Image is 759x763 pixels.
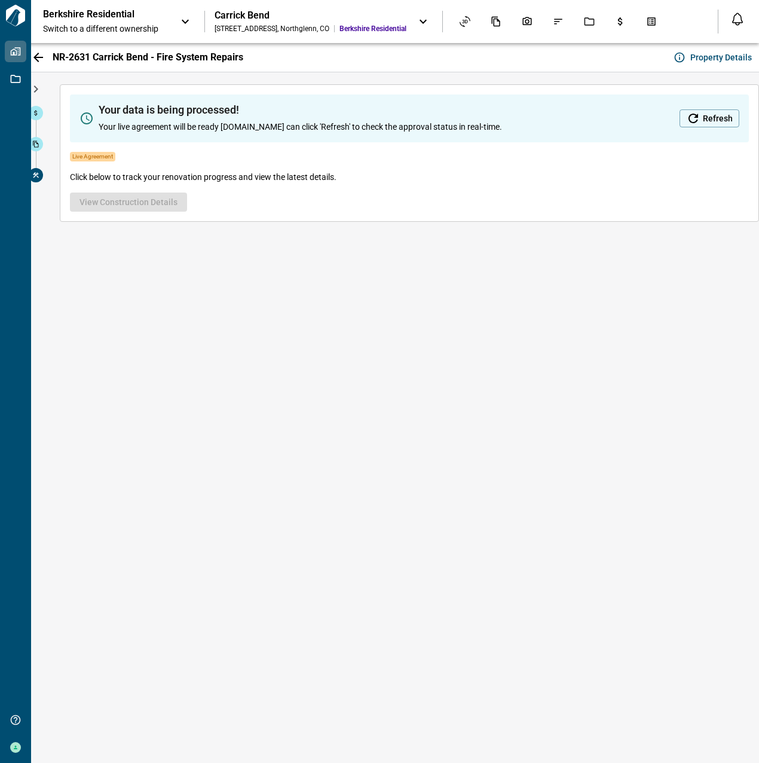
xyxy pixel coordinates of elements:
[577,11,602,32] div: Jobs
[608,11,633,32] div: Budgets
[690,51,752,63] span: Property Details
[215,10,406,22] div: Carrick Bend
[339,24,406,33] span: Berkshire Residential
[70,152,115,161] span: Live Agreement
[483,11,509,32] div: Documents
[70,171,336,183] span: Click below to track your renovation progress and view the latest details.
[43,23,169,35] span: Switch to a different ownership
[671,48,757,67] button: Property Details
[215,24,329,33] div: [STREET_ADDRESS] , Northglenn , CO
[703,112,733,124] span: Refresh
[43,8,151,20] p: Berkshire Residential
[99,121,502,133] span: Your live agreement will be ready [DOMAIN_NAME] can click 'Refresh' to check the approval status ...
[99,104,502,116] span: Your data is being processed!
[515,11,540,32] div: Photos
[452,11,478,32] div: Asset View
[53,51,243,63] span: NR-2631 Carrick Bend - Fire System Repairs
[728,10,747,29] button: Open notification feed
[680,109,739,127] button: Refresh
[546,11,571,32] div: Issues & Info
[639,11,664,32] div: Takeoff Center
